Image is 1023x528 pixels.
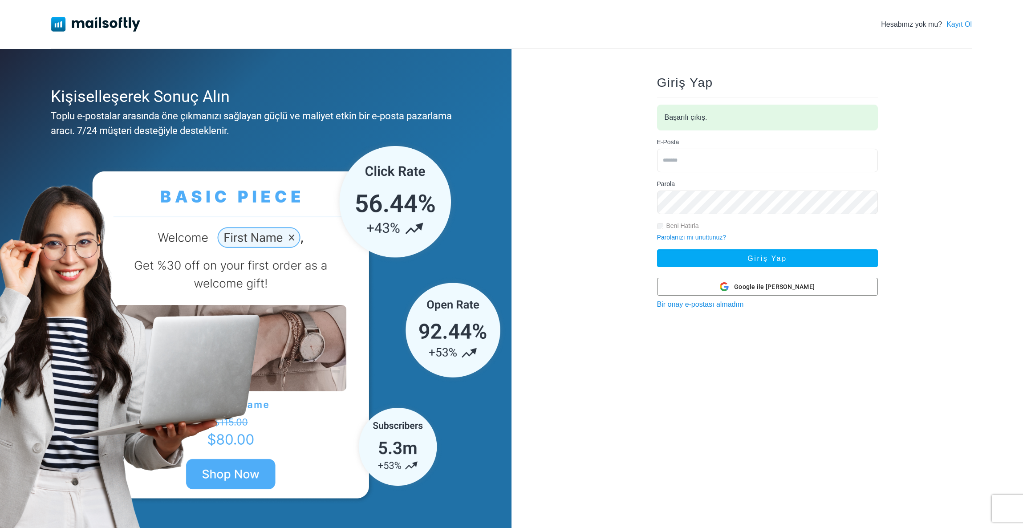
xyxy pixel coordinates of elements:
[657,234,727,241] a: Parolanızı mı unuttunuz?
[51,109,456,138] div: Toplu e-postalar arasında öne çıkmanızı sağlayan güçlü ve maliyet etkin bir e-posta pazarlama ara...
[946,19,972,30] a: Kayıt Ol
[657,278,878,296] button: Google ile [PERSON_NAME]
[51,85,456,109] div: Kişiselleşerek Sonuç Alın
[881,19,972,30] div: Hesabınız yok mu?
[666,221,699,231] label: Beni Hatırla
[657,138,679,147] label: E-Posta
[734,282,815,292] span: Google ile [PERSON_NAME]
[657,105,878,130] div: Başarılı çıkış.
[657,179,675,189] label: Parola
[51,17,140,31] img: Mailsoftly
[657,301,744,308] a: Bir onay e-postası almadım
[657,249,878,267] button: Giriş Yap
[657,76,713,89] span: Giriş Yap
